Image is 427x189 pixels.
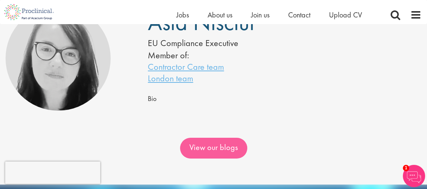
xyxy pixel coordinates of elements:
[148,72,193,84] a: London team
[6,6,111,111] img: Asia Nisciur
[288,10,310,20] a: Contact
[403,165,425,187] img: Chatbot
[148,61,224,72] a: Contractor Care team
[176,10,189,20] a: Jobs
[329,10,362,20] a: Upload CV
[148,49,189,61] label: Member of:
[403,165,409,171] span: 1
[251,10,270,20] a: Join us
[148,94,157,103] span: Bio
[208,10,232,20] a: About us
[5,162,100,184] iframe: reCAPTCHA
[148,37,262,49] div: EU Compliance Executive
[180,138,247,159] a: View our blogs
